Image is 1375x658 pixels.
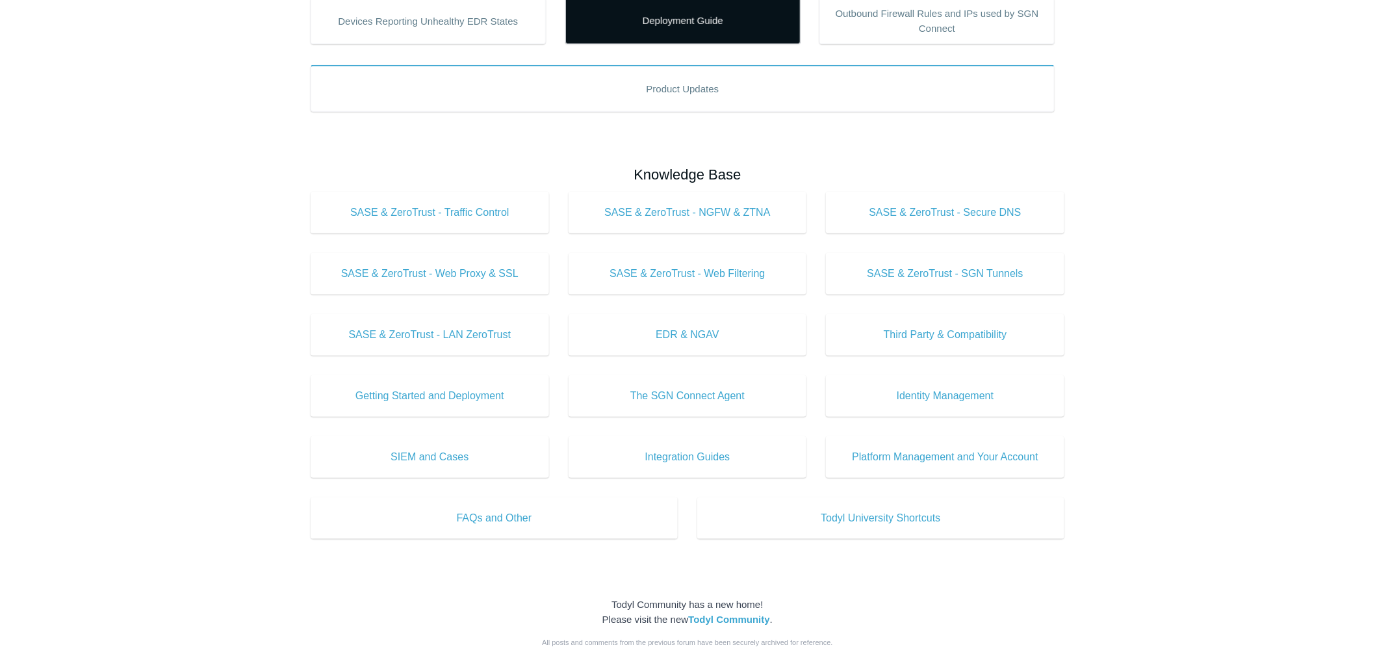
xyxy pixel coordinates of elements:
h2: Knowledge Base [311,164,1064,185]
a: Getting Started and Deployment [311,375,549,417]
span: SASE & ZeroTrust - Web Filtering [588,266,788,282]
span: FAQs and Other [330,510,658,526]
span: Platform Management and Your Account [845,449,1045,465]
a: Identity Management [826,375,1064,417]
a: Platform Management and Your Account [826,436,1064,478]
a: SASE & ZeroTrust - Traffic Control [311,192,549,233]
a: SASE & ZeroTrust - Web Filtering [569,253,807,295]
span: EDR & NGAV [588,327,788,343]
span: Todyl University Shortcuts [717,510,1045,526]
span: SIEM and Cases [330,449,530,465]
div: Todyl Community has a new home! Please visit the new . [311,598,1064,627]
a: SASE & ZeroTrust - Web Proxy & SSL [311,253,549,295]
a: Product Updates [311,65,1055,112]
a: EDR & NGAV [569,314,807,356]
a: Integration Guides [569,436,807,478]
a: SASE & ZeroTrust - Secure DNS [826,192,1064,233]
span: Getting Started and Deployment [330,388,530,404]
span: SASE & ZeroTrust - LAN ZeroTrust [330,327,530,343]
span: SASE & ZeroTrust - NGFW & ZTNA [588,205,788,220]
div: All posts and comments from the previous forum have been securely archived for reference. [311,637,1064,648]
a: SASE & ZeroTrust - LAN ZeroTrust [311,314,549,356]
span: Identity Management [845,388,1045,404]
a: Todyl Community [688,614,770,625]
a: Todyl University Shortcuts [697,497,1064,539]
a: The SGN Connect Agent [569,375,807,417]
a: SIEM and Cases [311,436,549,478]
a: SASE & ZeroTrust - NGFW & ZTNA [569,192,807,233]
span: SASE & ZeroTrust - SGN Tunnels [845,266,1045,282]
span: SASE & ZeroTrust - Secure DNS [845,205,1045,220]
span: Integration Guides [588,449,788,465]
span: SASE & ZeroTrust - Web Proxy & SSL [330,266,530,282]
a: SASE & ZeroTrust - SGN Tunnels [826,253,1064,295]
a: Third Party & Compatibility [826,314,1064,356]
span: Third Party & Compatibility [845,327,1045,343]
a: FAQs and Other [311,497,678,539]
span: SASE & ZeroTrust - Traffic Control [330,205,530,220]
span: The SGN Connect Agent [588,388,788,404]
